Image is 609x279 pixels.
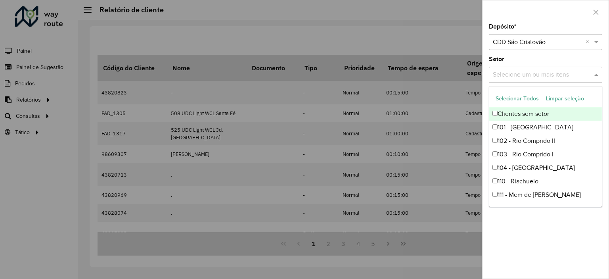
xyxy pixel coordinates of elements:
div: 103 - Rio Comprido I [489,148,602,161]
button: Selecionar Todos [492,92,542,105]
div: Clientes sem setor [489,107,602,121]
div: 101 - [GEOGRAPHIC_DATA] [489,121,602,134]
div: 111 - Mem de [PERSON_NAME] [489,188,602,202]
div: 112 - Tiradentes [489,202,602,215]
button: Limpar seleção [542,92,588,105]
div: 104 - [GEOGRAPHIC_DATA] [489,161,602,175]
div: 102 - Rio Comprido II [489,134,602,148]
label: Setor [489,54,504,64]
span: Clear all [586,37,592,47]
ng-dropdown-panel: Options list [489,86,602,207]
label: Depósito [489,22,517,31]
div: 110 - Riachuelo [489,175,602,188]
